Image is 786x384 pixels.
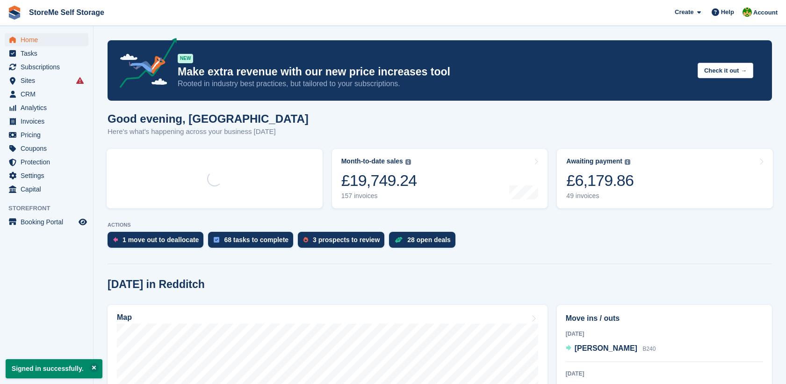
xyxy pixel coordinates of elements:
[557,149,773,208] a: Awaiting payment £6,179.86 49 invoices
[21,74,77,87] span: Sites
[341,192,417,200] div: 157 invoices
[5,115,88,128] a: menu
[123,236,199,244] div: 1 move out to deallocate
[566,313,763,324] h2: Move ins / outs
[21,169,77,182] span: Settings
[566,330,763,338] div: [DATE]
[395,236,403,243] img: deal-1b604bf984904fb50ccaf53a9ad4b4a5d6e5aea283cecdc64d6e3604feb123c2.svg
[405,159,411,165] img: icon-info-grey-7440780725fd019a000dd9b08b2336e03edf1995a4989e88bcd33f0948082b44.svg
[108,222,772,228] p: ACTIONS
[313,236,380,244] div: 3 prospects to review
[21,155,77,169] span: Protection
[108,112,309,125] h1: Good evening, [GEOGRAPHIC_DATA]
[753,8,778,17] span: Account
[224,236,288,244] div: 68 tasks to complete
[21,101,77,114] span: Analytics
[303,237,308,243] img: prospect-51fa495bee0391a8d652442698ab0144808aea92771e9ea1ae160a38d050c398.svg
[5,101,88,114] a: menu
[21,88,77,101] span: CRM
[298,232,389,252] a: 3 prospects to review
[5,74,88,87] a: menu
[214,237,219,243] img: task-75834270c22a3079a89374b754ae025e5fb1db73e45f91037f5363f120a921f8.svg
[21,115,77,128] span: Invoices
[108,232,208,252] a: 1 move out to deallocate
[5,128,88,141] a: menu
[112,38,177,91] img: price-adjustments-announcement-icon-8257ccfd72463d97f412b2fc003d46551f7dbcb40ab6d574587a9cd5c0d94...
[21,142,77,155] span: Coupons
[76,77,84,84] i: Smart entry sync failures have occurred
[698,63,753,78] button: Check it out →
[5,88,88,101] a: menu
[675,7,693,17] span: Create
[721,7,734,17] span: Help
[21,60,77,74] span: Subscriptions
[566,171,634,190] div: £6,179.86
[178,79,690,89] p: Rooted in industry best practices, but tailored to your subscriptions.
[332,149,548,208] a: Month-to-date sales £19,749.24 157 invoices
[208,232,298,252] a: 68 tasks to complete
[575,344,637,352] span: [PERSON_NAME]
[117,313,132,322] h2: Map
[5,169,88,182] a: menu
[21,215,77,229] span: Booking Portal
[113,237,118,243] img: move_outs_to_deallocate_icon-f764333ba52eb49d3ac5e1228854f67142a1ed5810a6f6cc68b1a99e826820c5.svg
[5,215,88,229] a: menu
[5,142,88,155] a: menu
[566,157,622,165] div: Awaiting payment
[178,54,193,63] div: NEW
[743,7,752,17] img: StorMe
[566,343,656,355] a: [PERSON_NAME] B240
[178,65,690,79] p: Make extra revenue with our new price increases tool
[8,204,93,213] span: Storefront
[341,157,403,165] div: Month-to-date sales
[5,155,88,169] a: menu
[341,171,417,190] div: £19,749.24
[108,278,205,291] h2: [DATE] in Redditch
[389,232,460,252] a: 28 open deals
[21,47,77,60] span: Tasks
[566,192,634,200] div: 49 invoices
[407,236,451,244] div: 28 open deals
[21,33,77,46] span: Home
[642,346,656,352] span: B240
[25,5,108,20] a: StoreMe Self Storage
[21,183,77,196] span: Capital
[566,369,763,378] div: [DATE]
[5,60,88,74] a: menu
[5,33,88,46] a: menu
[5,47,88,60] a: menu
[77,216,88,228] a: Preview store
[21,128,77,141] span: Pricing
[7,6,22,20] img: stora-icon-8386f47178a22dfd0bd8f6a31ec36ba5ce8667c1dd55bd0f319d3a0aa187defe.svg
[6,359,102,378] p: Signed in successfully.
[625,159,630,165] img: icon-info-grey-7440780725fd019a000dd9b08b2336e03edf1995a4989e88bcd33f0948082b44.svg
[5,183,88,196] a: menu
[108,126,309,137] p: Here's what's happening across your business [DATE]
